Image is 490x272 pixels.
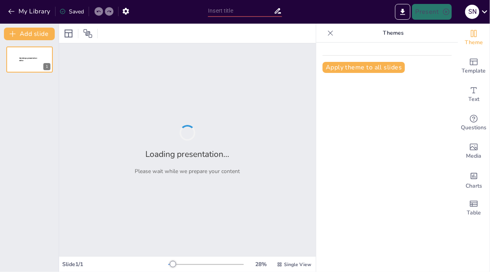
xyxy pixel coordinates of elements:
span: Questions [461,123,487,132]
input: Insert title [208,5,273,17]
div: Add images, graphics, shapes or video [458,137,490,166]
span: Table [467,209,481,217]
button: Present [412,4,451,20]
div: Add text boxes [458,80,490,109]
p: Please wait while we prepare your content [135,168,240,175]
div: Get real-time input from your audience [458,109,490,137]
button: S N [465,4,479,20]
button: Export to PowerPoint [395,4,410,20]
span: Theme [465,38,483,47]
span: Single View [284,261,311,268]
p: Themes [337,24,450,43]
div: Change the overall theme [458,24,490,52]
span: Text [468,95,479,104]
button: Add slide [4,28,55,40]
span: Template [462,67,486,75]
div: 28 % [252,261,271,268]
div: S N [465,5,479,19]
button: My Library [6,5,54,18]
div: Add charts and graphs [458,166,490,194]
button: Apply theme to all slides [323,62,405,73]
div: Saved [59,8,84,15]
span: Charts [466,182,482,190]
div: Add a table [458,194,490,222]
div: Add ready made slides [458,52,490,80]
span: Sendsteps presentation editor [19,57,37,61]
div: 1 [43,63,50,70]
div: Layout [62,27,75,40]
span: Position [83,29,93,38]
h2: Loading presentation... [146,149,230,160]
span: Media [466,152,482,160]
div: Slide 1 / 1 [62,261,168,268]
div: 1 [6,47,53,73]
